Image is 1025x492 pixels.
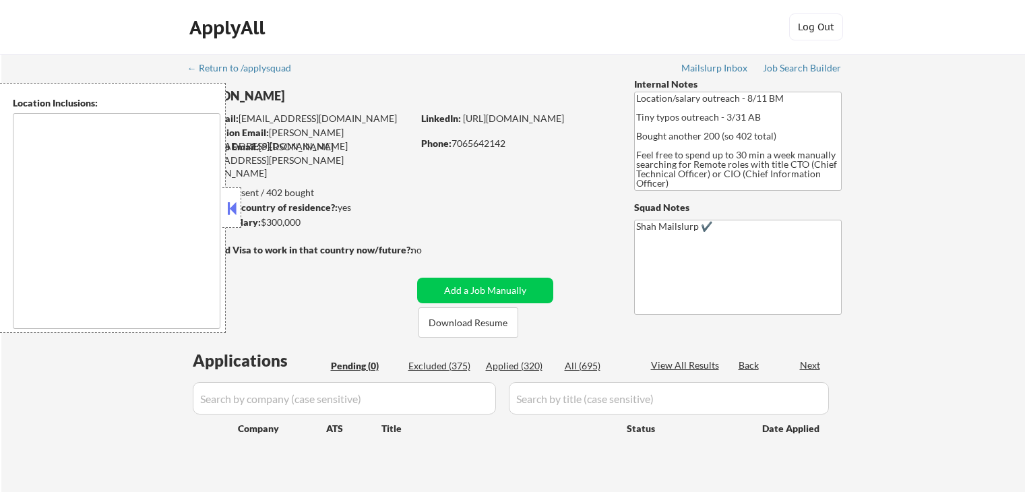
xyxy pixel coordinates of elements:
[789,13,843,40] button: Log Out
[418,307,518,338] button: Download Resume
[188,202,338,213] strong: Can work in country of residence?:
[189,112,412,125] div: [EMAIL_ADDRESS][DOMAIN_NAME]
[238,422,326,435] div: Company
[188,186,412,199] div: 320 sent / 402 bought
[763,63,842,73] div: Job Search Builder
[421,137,452,149] strong: Phone:
[189,126,412,152] div: [PERSON_NAME][EMAIL_ADDRESS][DOMAIN_NAME]
[188,201,408,214] div: yes
[486,359,553,373] div: Applied (320)
[193,382,496,414] input: Search by company (case sensitive)
[189,140,412,180] div: [PERSON_NAME][EMAIL_ADDRESS][PERSON_NAME][DOMAIN_NAME]
[417,278,553,303] button: Add a Job Manually
[189,16,269,39] div: ApplyAll
[762,422,821,435] div: Date Applied
[408,359,476,373] div: Excluded (375)
[739,359,760,372] div: Back
[189,88,466,104] div: [PERSON_NAME]
[634,78,842,91] div: Internal Notes
[421,113,461,124] strong: LinkedIn:
[634,201,842,214] div: Squad Notes
[411,243,449,257] div: no
[188,216,412,229] div: $300,000
[193,352,326,369] div: Applications
[13,96,220,110] div: Location Inclusions:
[800,359,821,372] div: Next
[651,359,723,372] div: View All Results
[681,63,749,73] div: Mailslurp Inbox
[187,63,304,76] a: ← Return to /applysquad
[189,244,413,255] strong: Will need Visa to work in that country now/future?:
[463,113,564,124] a: [URL][DOMAIN_NAME]
[681,63,749,76] a: Mailslurp Inbox
[326,422,381,435] div: ATS
[509,382,829,414] input: Search by title (case sensitive)
[187,63,304,73] div: ← Return to /applysquad
[421,137,612,150] div: 7065642142
[627,416,743,440] div: Status
[381,422,614,435] div: Title
[565,359,632,373] div: All (695)
[331,359,398,373] div: Pending (0)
